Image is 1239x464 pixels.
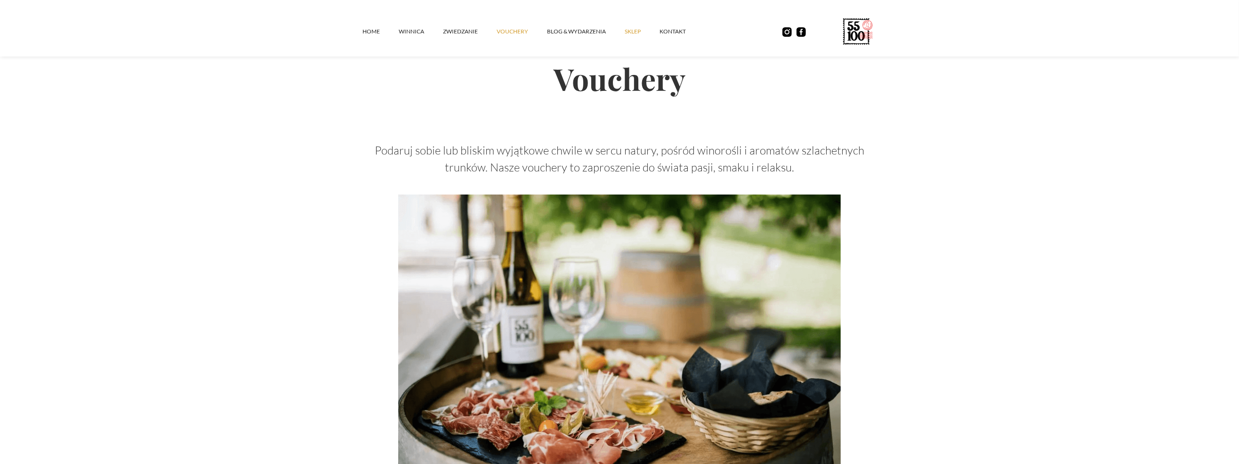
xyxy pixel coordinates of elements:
[625,17,660,46] a: SKLEP
[399,17,443,46] a: winnica
[547,17,625,46] a: Blog & Wydarzenia
[660,17,705,46] a: kontakt
[443,17,497,46] a: ZWIEDZANIE
[362,30,877,127] h2: Vouchery
[497,17,547,46] a: vouchery
[362,142,877,176] p: Podaruj sobie lub bliskim wyjątkowe chwile w sercu natury, pośród winorośli i aromatów szlachetny...
[362,17,399,46] a: Home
